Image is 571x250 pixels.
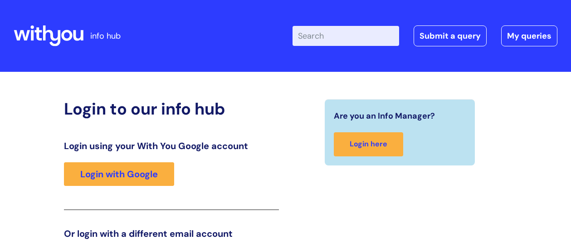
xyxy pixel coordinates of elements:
[64,228,279,239] h3: Or login with a different email account
[334,109,435,123] span: Are you an Info Manager?
[64,162,174,186] a: Login with Google
[414,25,487,46] a: Submit a query
[501,25,557,46] a: My queries
[64,140,279,151] h3: Login using your With You Google account
[293,26,399,46] input: Search
[90,29,121,43] p: info hub
[64,99,279,119] h2: Login to our info hub
[334,132,403,156] a: Login here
